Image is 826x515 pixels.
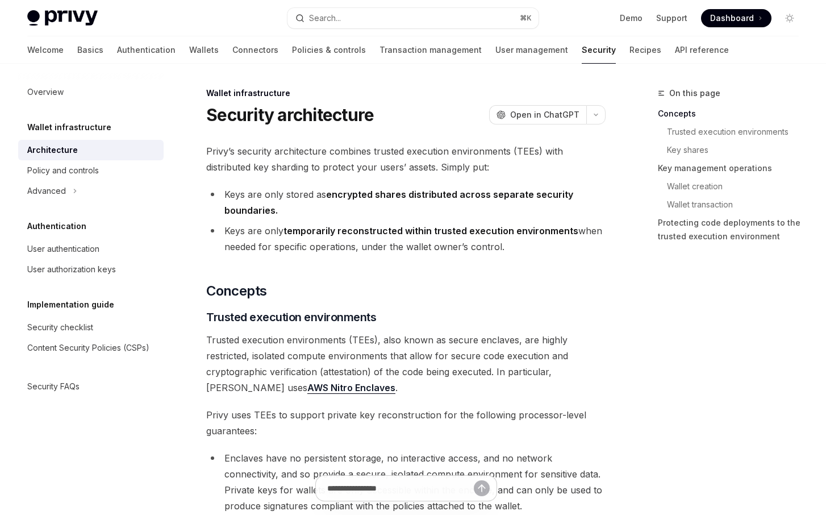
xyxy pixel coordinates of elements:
[206,143,606,175] span: Privy’s security architecture combines trusted execution environments (TEEs) with distributed key...
[669,86,720,100] span: On this page
[27,10,98,26] img: light logo
[620,13,643,24] a: Demo
[206,88,606,99] div: Wallet infrastructure
[658,177,808,196] a: Wallet creation
[781,9,799,27] button: Toggle dark mode
[27,85,64,99] div: Overview
[206,186,606,218] li: Keys are only stored as
[27,164,99,177] div: Policy and controls
[18,317,164,338] a: Security checklist
[283,225,578,236] strong: temporarily reconstructed within trusted execution environments
[27,184,66,198] div: Advanced
[27,121,111,134] h5: Wallet infrastructure
[309,11,341,25] div: Search...
[18,160,164,181] a: Policy and controls
[710,13,754,24] span: Dashboard
[379,36,482,64] a: Transaction management
[675,36,729,64] a: API reference
[18,376,164,397] a: Security FAQs
[474,480,490,496] button: Send message
[510,109,579,121] span: Open in ChatGPT
[18,181,164,201] button: Toggle Advanced section
[489,105,586,124] button: Open in ChatGPT
[292,36,366,64] a: Policies & controls
[658,123,808,141] a: Trusted execution environments
[582,36,616,64] a: Security
[206,450,606,514] li: Enclaves have no persistent storage, no interactive access, and no network connectivity, and so p...
[656,13,687,24] a: Support
[658,141,808,159] a: Key shares
[27,263,116,276] div: User authorization keys
[27,242,99,256] div: User authentication
[18,82,164,102] a: Overview
[327,476,474,501] input: Ask a question...
[18,338,164,358] a: Content Security Policies (CSPs)
[189,36,219,64] a: Wallets
[520,14,532,23] span: ⌘ K
[232,36,278,64] a: Connectors
[658,214,808,246] a: Protecting code deployments to the trusted execution environment
[658,159,808,177] a: Key management operations
[658,196,808,214] a: Wallet transaction
[27,380,80,393] div: Security FAQs
[307,382,395,394] a: AWS Nitro Enclaves
[287,8,539,28] button: Open search
[27,143,78,157] div: Architecture
[206,282,266,300] span: Concepts
[206,309,376,325] span: Trusted execution environments
[27,321,93,334] div: Security checklist
[27,219,86,233] h5: Authentication
[27,341,149,355] div: Content Security Policies (CSPs)
[77,36,103,64] a: Basics
[18,239,164,259] a: User authentication
[495,36,568,64] a: User management
[18,259,164,280] a: User authorization keys
[18,140,164,160] a: Architecture
[224,189,573,216] strong: encrypted shares distributed across separate security boundaries.
[206,332,606,396] span: Trusted execution environments (TEEs), also known as secure enclaves, are highly restricted, isol...
[117,36,176,64] a: Authentication
[629,36,661,64] a: Recipes
[27,298,114,312] h5: Implementation guide
[658,105,808,123] a: Concepts
[27,36,64,64] a: Welcome
[206,407,606,439] span: Privy uses TEEs to support private key reconstruction for the following processor-level guarantees:
[206,105,374,125] h1: Security architecture
[206,223,606,255] li: Keys are only when needed for specific operations, under the wallet owner’s control.
[701,9,771,27] a: Dashboard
